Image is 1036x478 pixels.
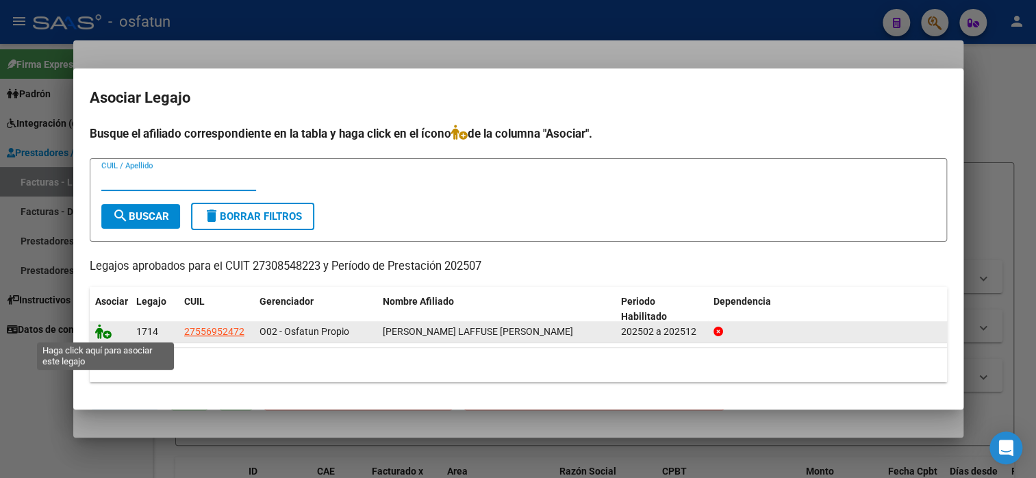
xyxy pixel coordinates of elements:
[136,296,166,307] span: Legajo
[203,207,220,224] mat-icon: delete
[260,296,314,307] span: Gerenciador
[112,210,169,223] span: Buscar
[90,348,947,382] div: 1 registros
[184,296,205,307] span: CUIL
[136,326,158,337] span: 1714
[989,431,1022,464] div: Open Intercom Messenger
[179,287,254,332] datatable-header-cell: CUIL
[90,287,131,332] datatable-header-cell: Asociar
[90,125,947,142] h4: Busque el afiliado correspondiente en la tabla y haga click en el ícono de la columna "Asociar".
[383,296,454,307] span: Nombre Afiliado
[254,287,377,332] datatable-header-cell: Gerenciador
[708,287,947,332] datatable-header-cell: Dependencia
[191,203,314,230] button: Borrar Filtros
[621,296,667,323] span: Periodo Habilitado
[383,326,573,337] span: FARASSI LAFFUSE LOLA
[184,326,244,337] span: 27556952472
[377,287,616,332] datatable-header-cell: Nombre Afiliado
[616,287,708,332] datatable-header-cell: Periodo Habilitado
[112,207,129,224] mat-icon: search
[713,296,771,307] span: Dependencia
[621,324,703,340] div: 202502 a 202512
[203,210,302,223] span: Borrar Filtros
[90,258,947,275] p: Legajos aprobados para el CUIT 27308548223 y Período de Prestación 202507
[101,204,180,229] button: Buscar
[131,287,179,332] datatable-header-cell: Legajo
[95,296,128,307] span: Asociar
[260,326,349,337] span: O02 - Osfatun Propio
[90,85,947,111] h2: Asociar Legajo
